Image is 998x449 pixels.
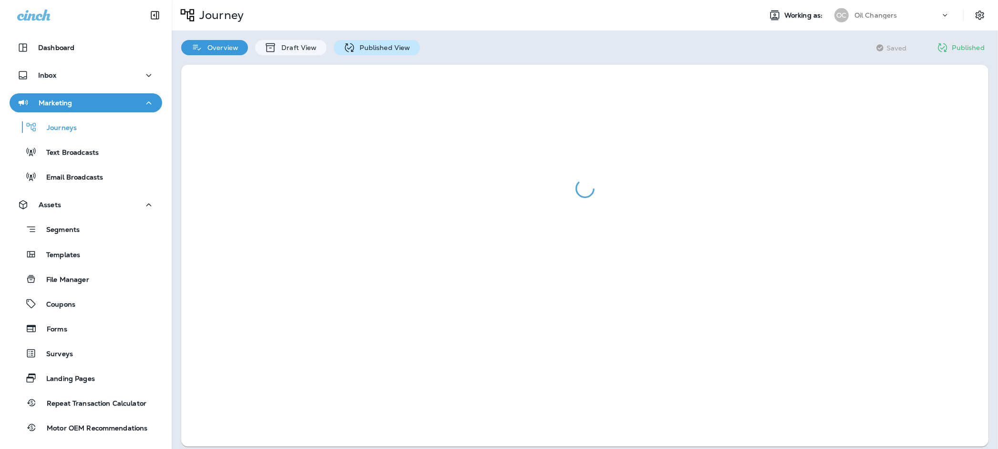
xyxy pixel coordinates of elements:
[37,173,103,182] p: Email Broadcasts
[37,149,99,158] p: Text Broadcasts
[952,44,985,51] p: Published
[10,244,162,264] button: Templates
[10,368,162,388] button: Landing Pages
[203,44,238,51] p: Overview
[38,71,56,79] p: Inbox
[37,399,146,409] p: Repeat Transaction Calculator
[10,66,162,85] button: Inbox
[37,276,89,285] p: File Manager
[971,7,988,24] button: Settings
[10,142,162,162] button: Text Broadcasts
[37,124,77,133] p: Journeys
[10,343,162,363] button: Surveys
[39,201,61,209] p: Assets
[10,167,162,187] button: Email Broadcasts
[10,195,162,214] button: Assets
[886,44,907,52] span: Saved
[10,269,162,289] button: File Manager
[784,11,825,20] span: Working as:
[142,6,168,25] button: Collapse Sidebar
[10,294,162,314] button: Coupons
[37,350,73,359] p: Surveys
[834,8,849,22] div: OC
[37,325,67,334] p: Forms
[355,44,411,51] p: Published View
[37,424,148,433] p: Motor OEM Recommendations
[195,8,244,22] p: Journey
[10,319,162,339] button: Forms
[37,375,95,384] p: Landing Pages
[37,226,80,235] p: Segments
[37,251,80,260] p: Templates
[10,117,162,137] button: Journeys
[10,38,162,57] button: Dashboard
[10,219,162,239] button: Segments
[39,99,72,107] p: Marketing
[38,44,74,51] p: Dashboard
[10,393,162,413] button: Repeat Transaction Calculator
[277,44,317,51] p: Draft View
[37,300,75,309] p: Coupons
[10,418,162,438] button: Motor OEM Recommendations
[10,93,162,112] button: Marketing
[854,11,897,19] p: Oil Changers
